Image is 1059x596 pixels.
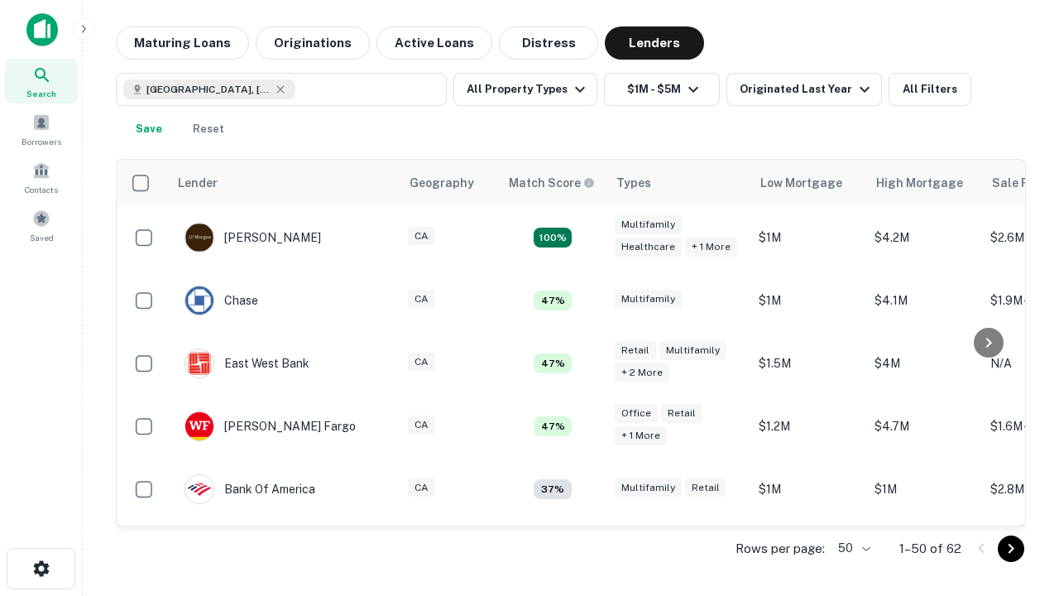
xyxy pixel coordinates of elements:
div: Retail [615,341,656,360]
a: Saved [5,203,78,248]
span: Borrowers [22,135,61,148]
button: Reset [182,113,235,146]
img: capitalize-icon.png [26,13,58,46]
button: Originated Last Year [726,73,882,106]
div: Lender [178,173,218,193]
span: [GEOGRAPHIC_DATA], [GEOGRAPHIC_DATA], [GEOGRAPHIC_DATA] [146,82,271,97]
div: Healthcare [615,238,682,257]
div: [PERSON_NAME] [184,223,321,252]
th: Lender [168,160,400,206]
button: $1M - $5M [604,73,720,106]
div: CA [408,416,435,435]
h6: Match Score [509,174,592,192]
button: All Property Types [453,73,597,106]
div: East West Bank [184,348,309,378]
div: CA [408,353,435,372]
th: Capitalize uses an advanced AI algorithm to match your search with the best lender. The match sco... [499,160,606,206]
div: Retail [661,404,702,423]
div: Matching Properties: 19, hasApolloMatch: undefined [534,228,572,248]
button: Distress [499,26,598,60]
div: 50 [831,536,873,560]
span: Contacts [25,183,58,196]
td: $1M [866,458,982,521]
div: High Mortgage [876,173,963,193]
div: + 2 more [615,363,669,382]
div: Matching Properties: 4, hasApolloMatch: undefined [534,479,572,499]
p: Rows per page: [736,539,825,559]
div: Office [615,404,658,423]
div: Retail [685,478,726,497]
button: Maturing Loans [116,26,249,60]
img: picture [185,223,213,252]
td: $1M [750,458,866,521]
div: Matching Properties: 5, hasApolloMatch: undefined [534,291,572,310]
td: $1.4M [750,521,866,584]
button: Lenders [605,26,704,60]
iframe: Chat Widget [976,411,1059,490]
div: Multifamily [615,290,682,309]
td: $1.2M [750,395,866,458]
div: CA [408,290,435,309]
button: Originations [256,26,370,60]
div: Multifamily [615,478,682,497]
div: CA [408,227,435,246]
div: Chase [184,286,258,315]
div: CA [408,478,435,497]
div: Matching Properties: 5, hasApolloMatch: undefined [534,416,572,436]
td: $1M [750,269,866,332]
th: High Mortgage [866,160,982,206]
td: $4M [866,332,982,395]
div: Multifamily [615,215,682,234]
th: Types [606,160,750,206]
td: $4.7M [866,395,982,458]
div: Multifamily [659,341,726,360]
th: Geography [400,160,499,206]
img: picture [185,349,213,377]
th: Low Mortgage [750,160,866,206]
td: $1.5M [750,332,866,395]
span: Saved [30,231,54,244]
td: $4.1M [866,269,982,332]
button: [GEOGRAPHIC_DATA], [GEOGRAPHIC_DATA], [GEOGRAPHIC_DATA] [116,73,447,106]
button: Go to next page [998,536,1024,562]
a: Contacts [5,155,78,199]
img: picture [185,475,213,503]
div: Capitalize uses an advanced AI algorithm to match your search with the best lender. The match sco... [509,174,595,192]
span: Search [26,87,56,100]
a: Borrowers [5,107,78,151]
button: All Filters [889,73,971,106]
button: Save your search to get updates of matches that match your search criteria. [122,113,175,146]
div: Low Mortgage [760,173,842,193]
td: $4.2M [866,206,982,269]
button: Active Loans [376,26,492,60]
div: Bank Of America [184,474,315,504]
p: 1–50 of 62 [899,539,961,559]
div: Matching Properties: 5, hasApolloMatch: undefined [534,353,572,373]
td: $4.5M [866,521,982,584]
div: [PERSON_NAME] Fargo [184,411,356,441]
img: picture [185,286,213,315]
div: + 1 more [685,238,737,257]
img: picture [185,412,213,440]
div: Types [616,173,651,193]
div: Originated Last Year [740,79,875,99]
td: $1M [750,206,866,269]
a: Search [5,59,78,103]
div: Geography [410,173,474,193]
div: + 1 more [615,426,667,445]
